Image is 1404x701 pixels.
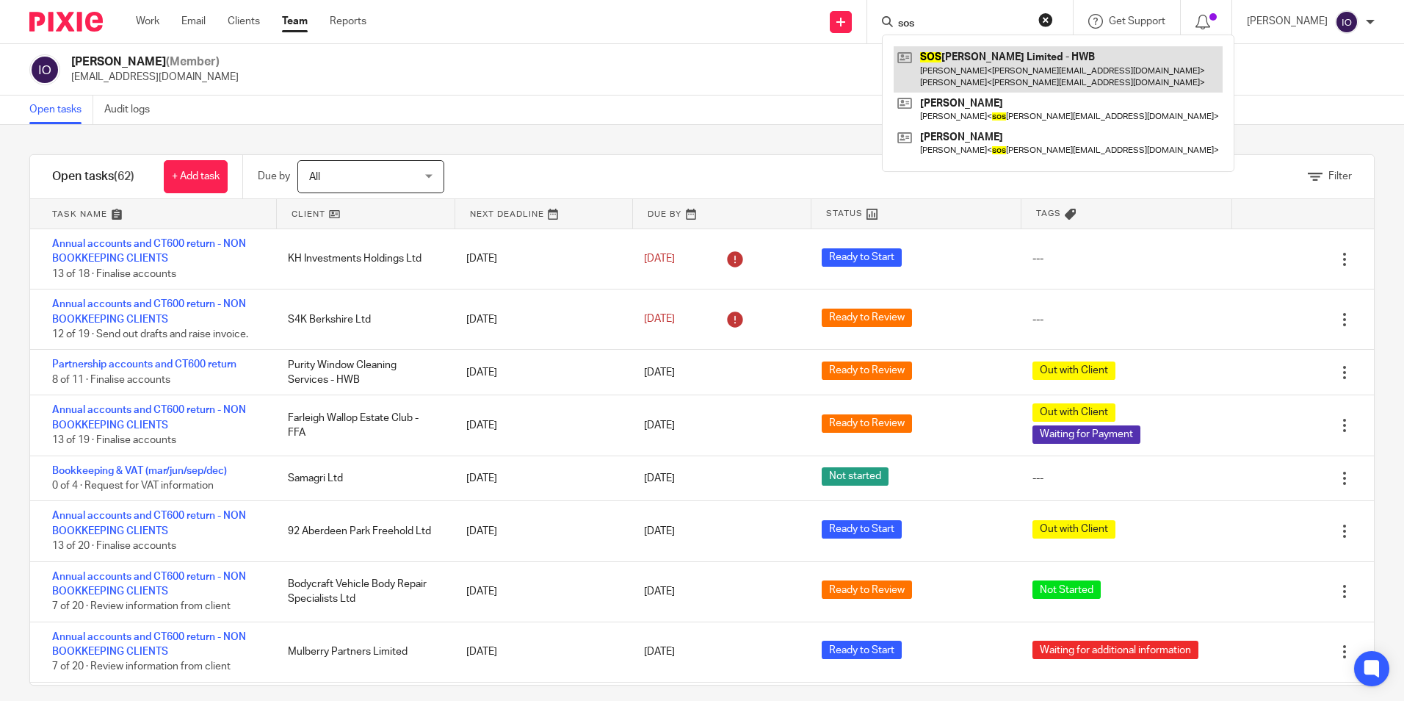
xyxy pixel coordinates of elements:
[104,96,161,124] a: Audit logs
[164,160,228,193] a: + Add task
[644,526,675,536] span: [DATE]
[1032,362,1115,380] span: Out with Client
[52,375,170,385] span: 8 of 11 · Finalise accounts
[1032,520,1115,539] span: Out with Client
[273,464,451,493] div: Samagri Ltd
[273,244,451,273] div: KH Investments Holdings Ltd
[644,314,675,325] span: [DATE]
[52,359,236,370] a: Partnership accounts and CT600 return
[452,517,629,546] div: [DATE]
[52,466,227,476] a: Bookkeeping & VAT (mar/jun/sep/dec)
[822,520,902,539] span: Ready to Start
[644,586,675,597] span: [DATE]
[52,269,176,279] span: 13 of 18 · Finalise accounts
[826,207,863,220] span: Status
[1036,207,1061,220] span: Tags
[1032,403,1115,422] span: Out with Client
[452,464,629,493] div: [DATE]
[52,541,176,551] span: 13 of 20 · Finalise accounts
[822,248,902,267] span: Ready to Start
[52,405,246,430] a: Annual accounts and CT600 return - NON BOOKKEEPING CLIENTS
[29,54,60,85] img: svg%3E
[273,403,451,448] div: Farleigh Wallop Estate Club - FFA
[71,70,239,85] p: [EMAIL_ADDRESS][DOMAIN_NAME]
[644,420,675,431] span: [DATE]
[273,637,451,666] div: Mulberry Partners Limited
[52,601,231,611] span: 7 of 20 · Review information from client
[644,254,675,264] span: [DATE]
[452,305,629,334] div: [DATE]
[136,14,159,29] a: Work
[1038,12,1053,27] button: Clear
[1032,425,1140,444] span: Waiting for Payment
[29,12,103,32] img: Pixie
[52,511,246,536] a: Annual accounts and CT600 return - NON BOOKKEEPING CLIENTS
[822,362,912,380] span: Ready to Review
[1032,471,1043,486] div: ---
[282,14,308,29] a: Team
[258,169,290,184] p: Due by
[452,577,629,606] div: [DATE]
[1032,251,1043,266] div: ---
[452,637,629,666] div: [DATE]
[52,239,246,264] a: Annual accounts and CT600 return - NON BOOKKEEPING CLIENTS
[228,14,260,29] a: Clients
[330,14,366,29] a: Reports
[309,172,320,182] span: All
[273,350,451,395] div: Purity Window Cleaning Services - HWB
[644,647,675,657] span: [DATE]
[644,473,675,483] span: [DATE]
[52,435,176,445] span: 13 of 19 · Finalise accounts
[1247,14,1328,29] p: [PERSON_NAME]
[29,96,93,124] a: Open tasks
[1328,171,1352,181] span: Filter
[1032,312,1043,327] div: ---
[822,580,912,599] span: Ready to Review
[822,414,912,433] span: Ready to Review
[1032,580,1101,599] span: Not Started
[1109,16,1165,26] span: Get Support
[822,641,902,659] span: Ready to Start
[273,517,451,546] div: 92 Aberdeen Park Freehold Ltd
[181,14,206,29] a: Email
[452,411,629,440] div: [DATE]
[273,305,451,334] div: S4K Berkshire Ltd
[166,56,220,68] span: (Member)
[452,358,629,387] div: [DATE]
[114,170,134,182] span: (62)
[52,299,246,324] a: Annual accounts and CT600 return - NON BOOKKEEPING CLIENTS
[52,481,214,491] span: 0 of 4 · Request for VAT information
[52,632,246,657] a: Annual accounts and CT600 return - NON BOOKKEEPING CLIENTS
[822,309,912,327] span: Ready to Review
[52,169,134,184] h1: Open tasks
[273,569,451,614] div: Bodycraft Vehicle Body Repair Specialists Ltd
[822,467,889,486] span: Not started
[1032,641,1198,659] span: Waiting for additional information
[52,572,246,597] a: Annual accounts and CT600 return - NON BOOKKEEPING CLIENTS
[52,662,231,672] span: 7 of 20 · Review information from client
[897,18,1029,31] input: Search
[71,54,239,70] h2: [PERSON_NAME]
[452,244,629,273] div: [DATE]
[644,367,675,378] span: [DATE]
[52,329,248,339] span: 12 of 19 · Send out drafts and raise invoice.
[1335,10,1358,34] img: svg%3E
